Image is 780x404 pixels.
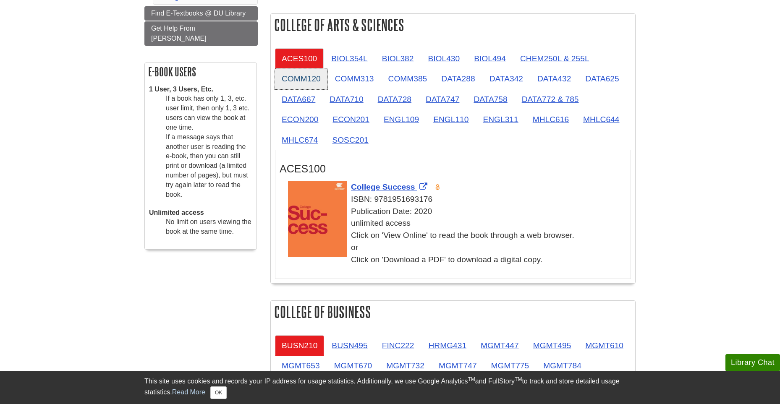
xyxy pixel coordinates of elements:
a: ACES100 [275,48,324,69]
a: MHLC616 [526,109,576,130]
a: BIOL430 [421,48,466,69]
a: Find E-Textbooks @ DU Library [144,6,258,21]
a: DATA710 [323,89,370,109]
a: BIOL354L [325,48,374,69]
sup: TM [468,376,475,382]
a: COMM120 [275,68,327,89]
a: BIOL494 [467,48,513,69]
a: MGMT732 [380,355,431,376]
a: CHEM250L & 255L [513,48,596,69]
h2: College of Arts & Sciences [271,14,635,36]
img: Cover Art [288,181,347,257]
h2: E-book Users [145,63,257,81]
a: MGMT784 [537,355,588,376]
span: Get Help From [PERSON_NAME] [151,25,207,42]
dt: 1 User, 3 Users, Etc. [149,85,252,94]
h2: College of Business [271,301,635,323]
span: Find E-Textbooks @ DU Library [151,10,246,17]
h3: ACES100 [280,163,626,175]
img: Open Access [434,184,441,190]
a: COMM385 [382,68,434,89]
dd: If a book has only 1, 3, etc. user limit, then only 1, 3 etc. users can view the book at one time... [166,94,252,199]
button: Library Chat [725,354,780,371]
a: MGMT610 [578,335,630,356]
a: BUSN210 [275,335,324,356]
a: Link opens in new window [351,182,429,191]
a: MHLC674 [275,130,325,150]
a: MHLC644 [576,109,626,130]
a: BIOL382 [375,48,421,69]
a: DATA667 [275,89,322,109]
a: HRMG431 [421,335,473,356]
span: College Success [351,182,415,191]
a: Get Help From [PERSON_NAME] [144,21,258,46]
a: ENGL110 [427,109,475,130]
a: DATA342 [483,68,530,89]
a: SOSC201 [325,130,375,150]
a: DATA728 [371,89,418,109]
a: ECON201 [326,109,376,130]
a: Read More [172,388,205,396]
a: ENGL109 [377,109,426,130]
a: MGMT747 [432,355,484,376]
a: BUSN495 [325,335,374,356]
a: FINC222 [375,335,421,356]
sup: TM [515,376,522,382]
a: DATA747 [419,89,466,109]
a: MGMT653 [275,355,327,376]
a: DATA625 [578,68,626,89]
a: MGMT495 [526,335,578,356]
a: MGMT447 [474,335,526,356]
div: ISBN: 9781951693176 [288,193,626,206]
a: MGMT670 [327,355,379,376]
a: DATA772 & 785 [515,89,586,109]
button: Close [210,386,227,399]
dt: Unlimited access [149,208,252,218]
a: DATA432 [531,68,578,89]
a: DATA758 [467,89,514,109]
dd: No limit on users viewing the book at the same time. [166,217,252,237]
a: ENGL311 [476,109,525,130]
a: DATA288 [434,68,482,89]
a: ECON200 [275,109,325,130]
a: MGMT775 [484,355,536,376]
a: COMM313 [328,68,381,89]
div: This site uses cookies and records your IP address for usage statistics. Additionally, we use Goo... [144,376,636,399]
div: unlimited access Click on 'View Online' to read the book through a web browser. or Click on 'Down... [288,217,626,266]
div: Publication Date: 2020 [288,206,626,218]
